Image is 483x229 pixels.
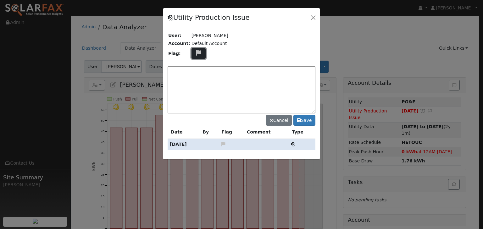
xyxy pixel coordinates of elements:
th: Comment [244,126,289,139]
th: Flag [218,126,244,139]
b: Flag: [168,51,181,56]
button: Cancel [266,115,292,126]
td: [DATE] [168,139,199,150]
td: Default Account [191,40,315,47]
td: [PERSON_NAME] [191,32,315,40]
i: Utility Production Issue [291,142,295,146]
b: Account: [168,41,190,46]
th: Date [168,126,199,139]
button: Save [293,115,315,126]
th: By [199,126,218,139]
button: Close [309,13,318,22]
th: Type [289,126,315,139]
b: User: [168,33,181,38]
tr: Active issue [168,139,315,150]
h4: Utility Production Issue [168,13,249,23]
